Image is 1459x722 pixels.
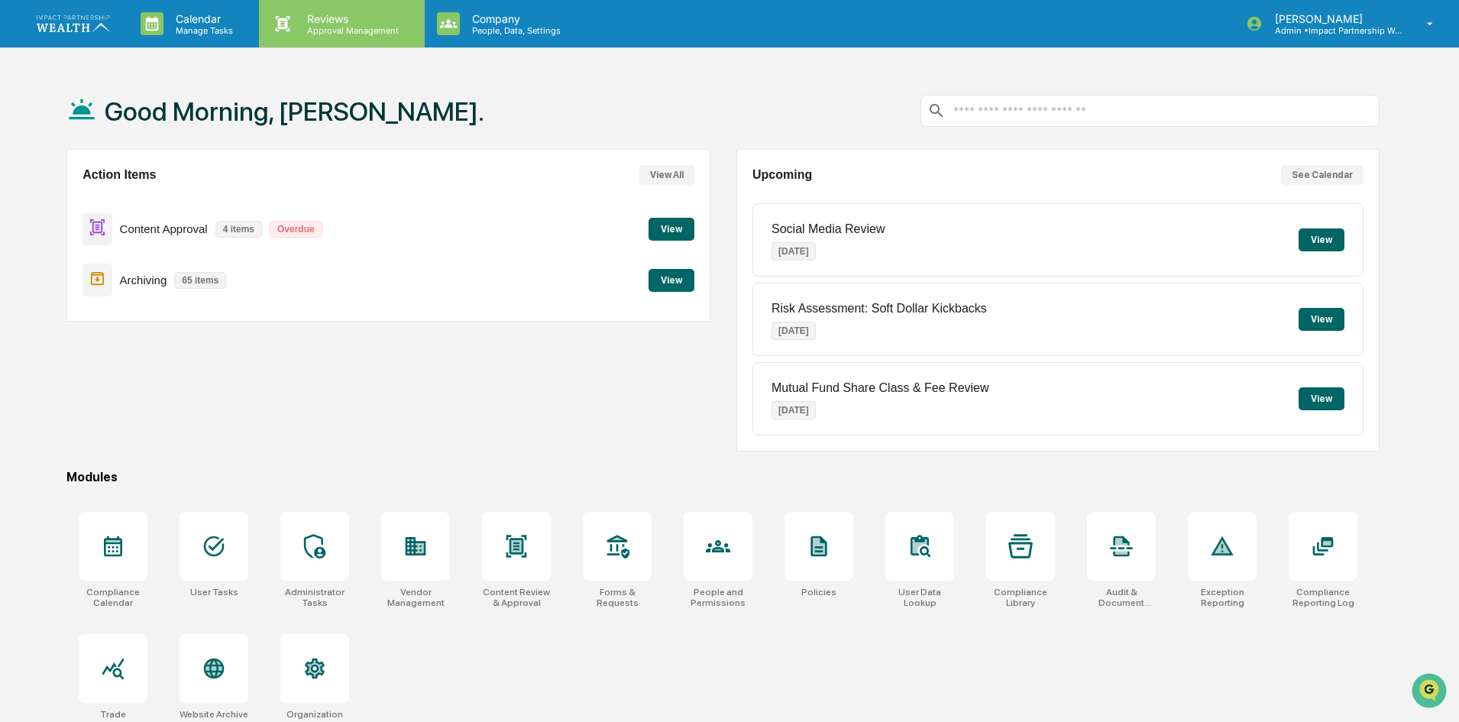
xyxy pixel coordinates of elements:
div: Compliance Calendar [79,587,147,608]
button: View [1299,228,1344,251]
div: Exception Reporting [1188,587,1257,608]
a: 🗄️Attestations [105,186,196,214]
div: Policies [801,587,836,597]
div: Vendor Management [381,587,450,608]
button: Start new chat [260,121,278,140]
div: Forms & Requests [583,587,652,608]
p: Content Approval [120,222,208,235]
p: People, Data, Settings [460,25,568,36]
span: Pylon [152,259,185,270]
span: Data Lookup [31,222,96,237]
a: View [649,221,694,235]
p: 65 items [174,272,226,289]
a: 🖐️Preclearance [9,186,105,214]
span: Attestations [126,193,189,208]
p: Reviews [295,12,406,25]
div: People and Permissions [684,587,752,608]
button: View [1299,308,1344,331]
p: Risk Assessment: Soft Dollar Kickbacks [772,302,987,316]
img: logo [37,15,110,31]
button: View [649,269,694,292]
p: [DATE] [772,401,816,419]
div: 🖐️ [15,194,27,206]
p: Admin • Impact Partnership Wealth [1263,25,1405,36]
p: Company [460,12,568,25]
div: Compliance Library [986,587,1055,608]
a: 🔎Data Lookup [9,215,102,243]
p: Overdue [270,221,322,238]
span: Preclearance [31,193,99,208]
div: Start new chat [52,117,251,132]
div: 🔎 [15,223,27,235]
p: Archiving [120,274,167,287]
button: See Calendar [1281,165,1364,185]
button: View [649,218,694,241]
p: How can we help? [15,32,278,57]
p: [PERSON_NAME] [1263,12,1405,25]
button: View All [639,165,694,185]
a: View [649,272,694,287]
p: Calendar [163,12,241,25]
p: [DATE] [772,242,816,261]
h2: Action Items [82,168,156,182]
iframe: Open customer support [1410,672,1451,713]
div: Audit & Document Logs [1087,587,1156,608]
p: Social Media Review [772,222,885,236]
div: 🗄️ [111,194,123,206]
div: We're available if you need us! [52,132,193,144]
p: 4 items [215,221,262,238]
div: Modules [66,470,1380,484]
h2: Upcoming [752,168,812,182]
div: Website Archive [180,709,248,720]
div: User Tasks [190,587,238,597]
div: Compliance Reporting Log [1289,587,1357,608]
h1: Good Morning, [PERSON_NAME]. [105,96,484,127]
img: 1746055101610-c473b297-6a78-478c-a979-82029cc54cd1 [15,117,43,144]
p: Mutual Fund Share Class & Fee Review [772,381,989,395]
button: View [1299,387,1344,410]
div: Administrator Tasks [280,587,349,608]
p: [DATE] [772,322,816,340]
p: Approval Management [295,25,406,36]
a: Powered byPylon [108,258,185,270]
p: Manage Tasks [163,25,241,36]
div: User Data Lookup [885,587,954,608]
div: Content Review & Approval [482,587,551,608]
